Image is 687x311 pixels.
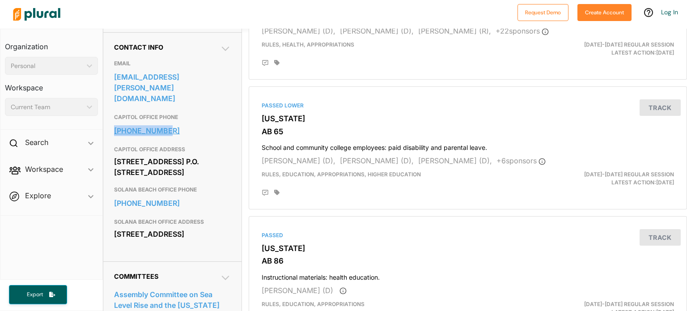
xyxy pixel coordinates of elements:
h3: CAPITOL OFFICE ADDRESS [114,144,231,155]
h3: Organization [5,34,98,53]
div: Add Position Statement [262,60,269,67]
div: Add Position Statement [262,189,269,196]
span: [PERSON_NAME] (D), [418,156,492,165]
button: Create Account [577,4,632,21]
span: Rules, Education, Appropriations, Higher Education [262,171,421,178]
h3: AB 86 [262,256,674,265]
h4: Instructional materials: health education. [262,269,674,281]
span: [PERSON_NAME] (R), [418,26,491,35]
button: Export [9,285,67,304]
span: Export [21,291,49,298]
span: [PERSON_NAME] (D), [262,156,335,165]
h2: Search [25,137,48,147]
h3: AB 65 [262,127,674,136]
div: Passed [262,231,674,239]
a: [PHONE_NUMBER] [114,196,231,210]
span: Contact Info [114,43,163,51]
button: Track [640,99,681,116]
span: + 22 sponsor s [496,26,549,35]
span: [DATE]-[DATE] Regular Session [584,171,674,178]
span: [DATE]-[DATE] Regular Session [584,41,674,48]
div: [STREET_ADDRESS] [114,227,231,241]
button: Request Demo [517,4,568,21]
a: Request Demo [517,7,568,17]
h3: CAPITOL OFFICE PHONE [114,112,231,123]
span: [DATE]-[DATE] Regular Session [584,301,674,307]
span: + 6 sponsor s [496,156,546,165]
h3: EMAIL [114,58,231,69]
h3: [US_STATE] [262,114,674,123]
a: Log In [661,8,678,16]
div: Personal [11,61,83,71]
span: [PERSON_NAME] (D), [262,26,335,35]
div: Current Team [11,102,83,112]
span: Rules, Education, Appropriations [262,301,365,307]
h3: SOLANA BEACH OFFICE ADDRESS [114,217,231,227]
h3: Workspace [5,75,98,94]
span: [PERSON_NAME] (D), [340,26,414,35]
div: Latest Action: [DATE] [539,170,681,187]
div: Latest Action: [DATE] [539,41,681,57]
span: Rules, Health, Appropriations [262,41,354,48]
a: [EMAIL_ADDRESS][PERSON_NAME][DOMAIN_NAME] [114,70,231,105]
a: [PHONE_NUMBER] [114,124,231,137]
h4: School and community college employees: paid disability and parental leave. [262,140,674,152]
a: Create Account [577,7,632,17]
div: [STREET_ADDRESS] P.O. [STREET_ADDRESS] [114,155,231,179]
span: Committees [114,273,158,280]
div: Add tags [274,60,280,66]
div: Passed Lower [262,102,674,110]
button: Track [640,229,681,246]
span: [PERSON_NAME] (D) [262,286,333,295]
div: Add tags [274,189,280,196]
span: [PERSON_NAME] (D), [340,156,414,165]
h3: [US_STATE] [262,244,674,253]
h3: SOLANA BEACH OFFICE PHONE [114,184,231,195]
